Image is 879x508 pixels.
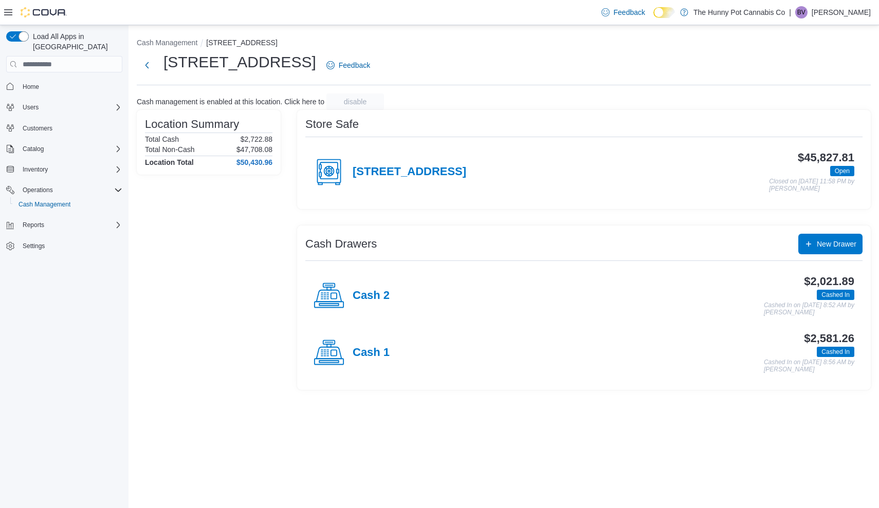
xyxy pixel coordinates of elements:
span: Inventory [23,165,48,174]
p: [PERSON_NAME] [812,6,871,18]
button: Users [19,101,43,114]
nav: Complex example [6,74,122,280]
h3: $2,581.26 [804,332,854,345]
button: Next [137,55,157,76]
span: Inventory [19,163,122,176]
span: Open [835,166,850,176]
span: Operations [23,186,53,194]
span: New Drawer [817,239,856,249]
span: Settings [23,242,45,250]
button: Reports [19,219,48,231]
h3: $2,021.89 [804,275,854,288]
h4: Cash 2 [353,289,390,303]
button: Operations [19,184,57,196]
p: $47,708.08 [236,145,272,154]
p: Cashed In on [DATE] 8:52 AM by [PERSON_NAME] [764,302,854,316]
h4: [STREET_ADDRESS] [353,165,466,179]
button: Cash Management [137,39,197,47]
p: | [789,6,791,18]
a: Customers [19,122,57,135]
h4: Cash 1 [353,346,390,360]
span: Home [19,80,122,92]
span: Feedback [614,7,645,17]
h6: Total Non-Cash [145,145,195,154]
nav: An example of EuiBreadcrumbs [137,37,871,50]
span: Open [830,166,854,176]
a: Cash Management [14,198,75,211]
input: Dark Mode [653,7,675,18]
span: Cashed In [821,347,850,356]
p: Closed on [DATE] 11:58 PM by [PERSON_NAME] [769,178,854,192]
a: Home [19,81,43,93]
p: The Hunny Pot Cannabis Co [693,6,785,18]
h6: Total Cash [145,135,179,143]
button: Catalog [19,143,48,155]
button: Inventory [2,162,126,177]
span: Reports [23,221,44,229]
span: Catalog [19,143,122,155]
a: Feedback [322,55,374,76]
div: Billy Van Dam [795,6,808,18]
button: Inventory [19,163,52,176]
button: Catalog [2,142,126,156]
button: disable [326,93,384,110]
p: Cashed In on [DATE] 8:56 AM by [PERSON_NAME] [764,359,854,373]
span: disable [344,97,367,107]
p: $2,722.88 [241,135,272,143]
span: Settings [19,239,122,252]
span: Cashed In [817,290,854,300]
button: Customers [2,121,126,136]
button: Reports [2,218,126,232]
button: Users [2,100,126,115]
h4: $50,430.96 [236,158,272,166]
h3: $45,827.81 [798,152,854,164]
span: Cashed In [821,290,850,299]
button: Cash Management [10,197,126,212]
span: Users [19,101,122,114]
span: Cashed In [817,347,854,357]
h3: Location Summary [145,118,239,130]
a: Settings [19,240,49,252]
h4: Location Total [145,158,194,166]
button: [STREET_ADDRESS] [206,39,277,47]
a: Feedback [597,2,649,23]
img: Cova [21,7,67,17]
span: Cash Management [14,198,122,211]
span: Dark Mode [653,18,654,18]
span: Load All Apps in [GEOGRAPHIC_DATA] [29,31,122,52]
span: Catalog [23,145,44,153]
h1: [STREET_ADDRESS] [163,52,316,72]
span: Users [23,103,39,111]
button: Settings [2,238,126,253]
h3: Store Safe [305,118,359,130]
span: Cash Management [19,200,70,209]
span: Operations [19,184,122,196]
span: Feedback [339,60,370,70]
span: Customers [19,122,122,135]
button: New Drawer [798,234,863,254]
p: Cash management is enabled at this location. Click here to [137,98,324,106]
button: Operations [2,183,126,197]
span: BV [797,6,805,18]
span: Reports [19,219,122,231]
span: Home [23,83,39,91]
button: Home [2,79,126,93]
h3: Cash Drawers [305,238,377,250]
span: Customers [23,124,52,133]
